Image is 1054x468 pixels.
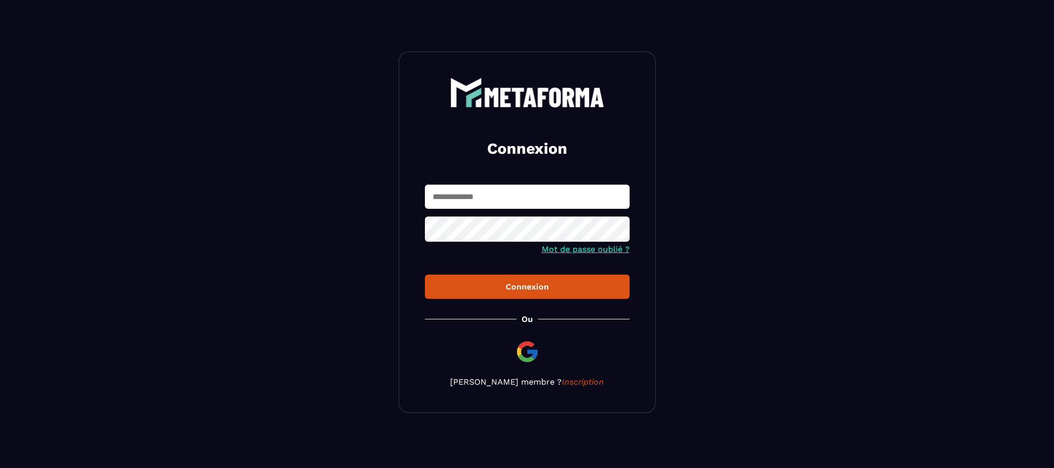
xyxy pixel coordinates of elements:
p: Ou [522,314,533,324]
p: [PERSON_NAME] membre ? [425,377,630,387]
div: Connexion [433,282,621,292]
img: google [515,339,540,364]
a: Mot de passe oublié ? [542,244,630,254]
a: Inscription [562,377,604,387]
h2: Connexion [437,138,617,159]
button: Connexion [425,275,630,299]
img: logo [450,78,604,107]
a: logo [425,78,630,107]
